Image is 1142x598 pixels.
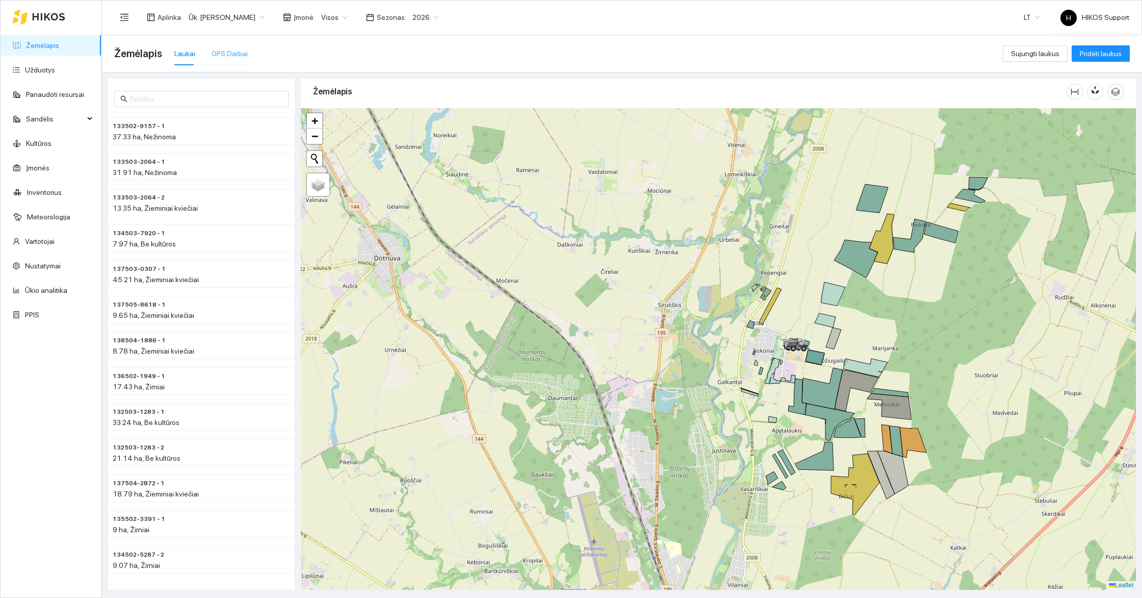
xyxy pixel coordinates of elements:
span: Ūk. Arnoldas Reikertas [189,10,265,25]
span: Įmonė : [294,12,315,23]
a: Ūkio analitika [25,286,67,294]
span: column-width [1067,88,1082,96]
a: Žemėlapis [26,41,59,49]
a: Zoom in [307,113,322,129]
button: column-width [1067,84,1083,100]
a: Meteorologija [27,213,70,221]
button: Pridėti laukus [1072,45,1130,62]
div: Žemėlapis [313,77,1067,106]
span: calendar [366,13,374,21]
a: Sujungti laukus [1003,49,1068,58]
span: HIKOS Support [1060,13,1129,21]
a: Zoom out [307,129,322,144]
span: 133502-9157 - 1 [113,121,165,131]
span: Aplinka : [158,12,183,23]
button: Sujungti laukus [1003,45,1068,62]
span: 134502-5287 - 2 [113,550,164,560]
span: 137505-8618 - 1 [113,300,166,310]
span: 132503-1283 - 2 [113,443,164,453]
span: 137504-2872 - 1 [113,479,165,488]
span: 133503-2064 - 1 [113,157,165,167]
span: 2026 [412,10,439,25]
span: 135502-3391 - 1 [113,514,165,524]
a: Pridėti laukus [1072,49,1130,58]
span: Pridėti laukus [1080,48,1122,59]
span: H [1066,10,1071,26]
span: 8.78 ha, Žieminiai kviečiai [113,347,194,355]
a: Vartotojai [25,237,55,245]
span: 21.14 ha, Be kultūros [113,454,180,462]
span: search [120,95,127,103]
span: + [312,114,318,127]
a: Leaflet [1109,582,1133,589]
a: PPIS [25,311,39,319]
span: 45.21 ha, Žieminiai kviečiai [113,276,199,284]
a: Kultūros [26,139,51,147]
span: Sandėlis [26,109,84,129]
span: 9.07 ha, Žirniai [113,561,160,569]
a: Layers [307,173,329,196]
span: 9.65 ha, Žieminiai kviečiai [113,311,194,319]
span: layout [147,13,155,21]
span: Visos [321,10,348,25]
span: Sujungti laukus [1011,48,1059,59]
span: 37.33 ha, Nežinoma [113,133,176,141]
div: GPS Darbai [212,48,248,59]
span: menu-fold [120,13,129,22]
input: Paieška [129,93,282,105]
span: 133503-2064 - 2 [113,193,165,203]
span: 134503-7920 - 1 [113,229,165,238]
a: Panaudoti resursai [26,90,84,98]
span: 9 ha, Žirniai [113,526,149,534]
span: 13.35 ha, Žieminiai kviečiai [113,204,198,212]
span: 132503-1283 - 1 [113,407,165,417]
a: Užduotys [25,66,55,74]
a: Įmonės [26,164,49,172]
a: Inventorius [27,188,62,196]
span: shop [283,13,291,21]
a: Nustatymai [25,262,61,270]
div: Laukai [174,48,195,59]
span: Sezonas : [377,12,406,23]
button: Initiate a new search [307,151,322,166]
button: menu-fold [114,7,135,28]
span: 7.97 ha, Be kultūros [113,240,176,248]
span: 137503-0307 - 1 [113,264,166,274]
span: 18.79 ha, Žieminiai kviečiai [113,490,199,498]
span: − [312,130,318,142]
span: 138504-1886 - 1 [113,336,166,345]
span: 33.24 ha, Be kultūros [113,418,179,427]
span: 17.43 ha, Žirniai [113,383,165,391]
span: 31.91 ha, Nežinoma [113,168,177,177]
span: LT [1024,10,1040,25]
span: 136502-1949 - 1 [113,371,165,381]
span: Žemėlapis [114,45,162,62]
